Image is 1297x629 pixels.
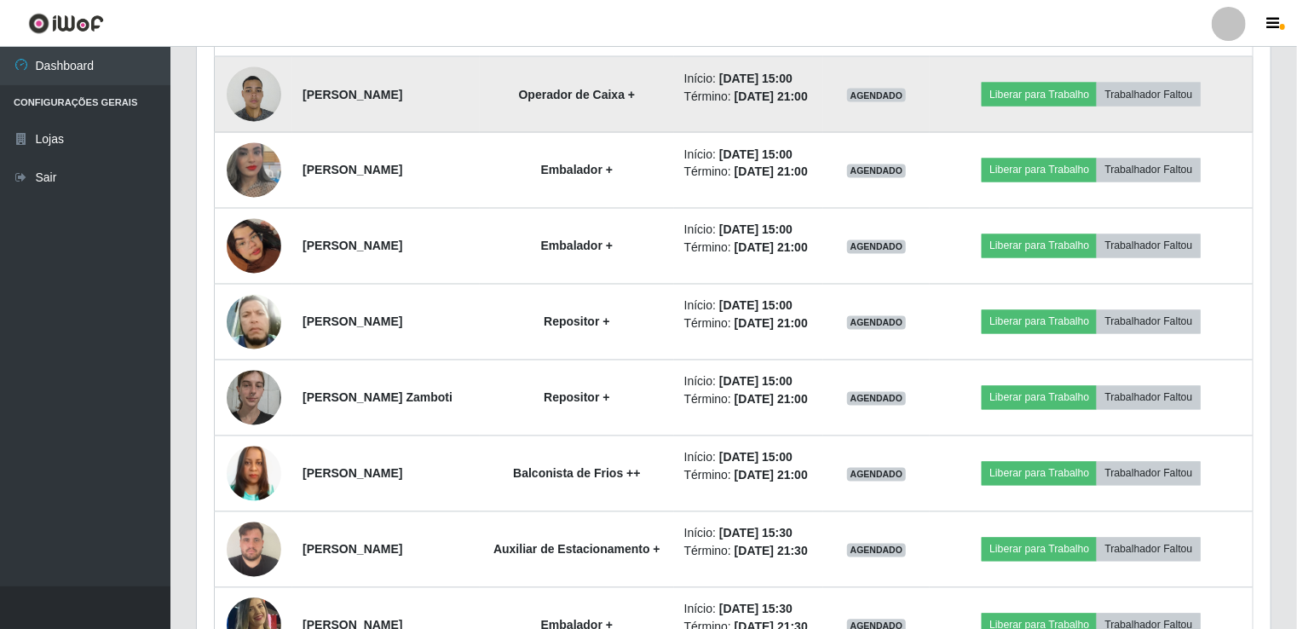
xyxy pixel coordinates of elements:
img: 1756135757654.jpeg [227,198,281,295]
button: Liberar para Trabalho [982,234,1097,258]
time: [DATE] 21:00 [735,469,808,482]
button: Liberar para Trabalho [982,462,1097,486]
span: AGENDADO [847,544,907,557]
button: Trabalhador Faltou [1097,462,1200,486]
time: [DATE] 15:00 [719,299,793,313]
time: [DATE] 21:30 [735,545,808,558]
span: AGENDADO [847,89,907,102]
span: AGENDADO [847,316,907,330]
button: Trabalhador Faltou [1097,386,1200,410]
strong: [PERSON_NAME] [303,239,402,253]
li: Início: [684,70,813,88]
li: Início: [684,525,813,543]
li: Término: [684,239,813,257]
strong: [PERSON_NAME] [303,88,402,101]
strong: [PERSON_NAME] [303,543,402,557]
time: [DATE] 21:00 [735,241,808,255]
li: Término: [684,467,813,485]
button: Trabalhador Faltou [1097,538,1200,562]
button: Liberar para Trabalho [982,310,1097,334]
img: 1673493072415.jpeg [227,291,281,355]
button: Liberar para Trabalho [982,538,1097,562]
strong: Repositor + [544,315,609,329]
time: [DATE] 21:00 [735,89,808,103]
img: 1726522816232.jpeg [227,58,281,130]
li: Início: [684,222,813,239]
img: 1733931540736.jpeg [227,513,281,586]
button: Trabalhador Faltou [1097,310,1200,334]
button: Trabalhador Faltou [1097,159,1200,182]
li: Início: [684,297,813,315]
strong: [PERSON_NAME] [303,467,402,481]
strong: Operador de Caixa + [519,88,636,101]
strong: Balconista de Frios ++ [513,467,640,481]
time: [DATE] 15:00 [719,223,793,237]
time: [DATE] 15:00 [719,147,793,161]
time: [DATE] 21:00 [735,165,808,179]
button: Liberar para Trabalho [982,386,1097,410]
li: Início: [684,146,813,164]
li: Início: [684,449,813,467]
span: AGENDADO [847,240,907,254]
strong: Repositor + [544,391,609,405]
img: CoreUI Logo [28,13,104,34]
button: Liberar para Trabalho [982,83,1097,107]
li: Término: [684,391,813,409]
strong: Embalador + [541,239,613,253]
span: AGENDADO [847,164,907,178]
span: AGENDADO [847,392,907,406]
button: Liberar para Trabalho [982,159,1097,182]
strong: [PERSON_NAME] [303,315,402,329]
button: Trabalhador Faltou [1097,83,1200,107]
li: Início: [684,601,813,619]
img: 1753114982332.jpeg [227,425,281,522]
img: 1653531676872.jpeg [227,122,281,219]
li: Término: [684,88,813,106]
time: [DATE] 15:30 [719,527,793,540]
time: [DATE] 15:30 [719,603,793,616]
time: [DATE] 15:00 [719,72,793,85]
button: Trabalhador Faltou [1097,234,1200,258]
li: Término: [684,164,813,182]
strong: Embalador + [541,164,613,177]
img: 1700866238671.jpeg [227,361,281,434]
span: AGENDADO [847,468,907,482]
li: Término: [684,315,813,333]
strong: Auxiliar de Estacionamento + [493,543,660,557]
li: Início: [684,373,813,391]
time: [DATE] 21:00 [735,393,808,407]
time: [DATE] 21:00 [735,317,808,331]
li: Término: [684,543,813,561]
strong: [PERSON_NAME] Zamboti [303,391,453,405]
time: [DATE] 15:00 [719,451,793,465]
time: [DATE] 15:00 [719,375,793,389]
strong: [PERSON_NAME] [303,164,402,177]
